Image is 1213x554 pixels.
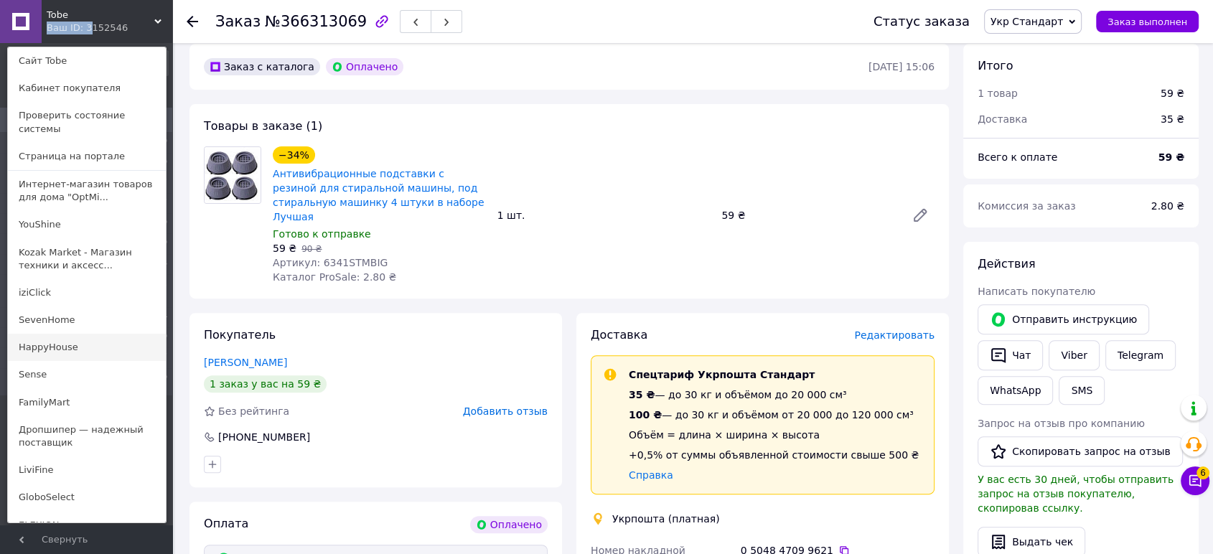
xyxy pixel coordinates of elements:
[8,211,166,238] a: YouShine
[1196,464,1209,477] span: 6
[978,436,1183,466] button: Скопировать запрос на отзыв
[978,376,1053,405] a: WhatsApp
[874,14,970,29] div: Статус заказа
[906,201,935,230] a: Редактировать
[326,58,403,75] div: Оплачено
[1152,103,1193,135] div: 35 ₴
[463,405,548,417] span: Добавить отзыв
[978,59,1013,72] span: Итого
[8,416,166,456] a: Дропшипер — надежный поставщик
[591,328,647,342] span: Доставка
[8,143,166,170] a: Страница на портале
[265,13,367,30] span: №366313069
[8,361,166,388] a: Sense
[8,239,166,279] a: Kozak Market - Магазин техники и аксесс...
[868,61,935,72] time: [DATE] 15:06
[1096,11,1199,32] button: Заказ выполнен
[716,205,900,225] div: 59 ₴
[8,389,166,416] a: FamilyMart
[978,257,1035,271] span: Действия
[8,75,166,102] a: Кабинет покупателя
[205,147,261,203] img: Антивибрационные подставки с резиной для стиральной машины, под стиральную машинку 4 штуки в набо...
[1181,466,1209,495] button: Чат с покупателем6
[1161,86,1184,100] div: 59 ₴
[470,516,548,533] div: Оплачено
[204,119,322,133] span: Товары в заказе (1)
[8,47,166,75] a: Сайт Tobe
[204,357,287,368] a: [PERSON_NAME]
[990,16,1063,27] span: Укр Стандарт
[978,151,1057,163] span: Всего к оплате
[273,146,315,164] div: −34%
[8,279,166,306] a: iziClick
[204,517,248,530] span: Оплата
[187,14,198,29] div: Вернуться назад
[978,200,1076,212] span: Комиссия за заказ
[978,286,1095,297] span: Написать покупателю
[8,456,166,484] a: LiviFine
[204,375,327,393] div: 1 заказ у вас на 59 ₴
[629,469,673,481] a: Справка
[204,58,320,75] div: Заказ с каталога
[273,168,484,222] a: Антивибрационные подставки с резиной для стиральной машины, под стиральную машинку 4 штуки в набо...
[47,22,107,34] div: Ваш ID: 3152546
[8,102,166,142] a: Проверить состояние системы
[978,418,1145,429] span: Запрос на отзыв про компанию
[204,328,276,342] span: Покупатель
[609,512,723,526] div: Укрпошта (платная)
[8,171,166,211] a: Интернет-магазин товаров для дома "OptMi...
[218,405,289,417] span: Без рейтинга
[629,448,919,462] div: +0,5% от суммы объявленной стоимости свыше 500 ₴
[217,430,312,444] div: [PHONE_NUMBER]
[273,257,388,268] span: Артикул: 6341STMBIG
[1151,200,1184,212] span: 2.80 ₴
[301,244,322,254] span: 90 ₴
[629,388,919,402] div: — до 30 кг и объёмом до 20 000 см³
[1158,151,1184,163] b: 59 ₴
[1049,340,1099,370] a: Viber
[978,474,1174,514] span: У вас есть 30 дней, чтобы отправить запрос на отзыв покупателю, скопировав ссылку.
[273,228,371,240] span: Готово к отправке
[1105,340,1176,370] a: Telegram
[8,334,166,361] a: HappyHouse
[629,408,919,422] div: — до 30 кг и объёмом от 20 000 до 120 000 см³
[978,340,1043,370] button: Чат
[273,243,296,254] span: 59 ₴
[492,205,716,225] div: 1 шт.
[978,113,1027,125] span: Доставка
[1107,17,1187,27] span: Заказ выполнен
[215,13,261,30] span: Заказ
[1059,376,1105,405] button: SMS
[629,409,662,421] span: 100 ₴
[8,512,166,539] a: ELEXION
[629,369,815,380] span: Спецтариф Укрпошта Стандарт
[47,9,154,22] span: Tobe
[273,271,396,283] span: Каталог ProSale: 2.80 ₴
[978,304,1149,334] button: Отправить инструкцию
[8,306,166,334] a: SevenHome
[854,329,935,341] span: Редактировать
[978,88,1018,99] span: 1 товар
[629,428,919,442] div: Объём = длина × ширина × высота
[629,389,655,400] span: 35 ₴
[8,484,166,511] a: GloboSelect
